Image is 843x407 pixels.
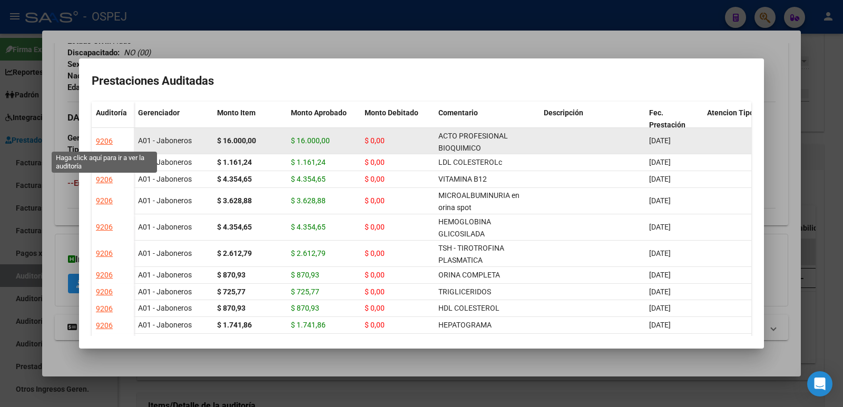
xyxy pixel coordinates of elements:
[649,196,671,205] span: [DATE]
[291,175,326,183] span: $ 4.354,65
[217,196,252,205] strong: $ 3.628,88
[217,108,256,117] span: Monto Item
[138,158,192,166] span: A01 - Jaboneros
[438,158,502,166] span: LDL COLESTEROLc
[649,321,671,329] span: [DATE]
[365,271,385,279] span: $ 0,00
[138,271,192,279] span: A01 - Jaboneros
[217,175,252,183] strong: $ 4.354,65
[92,71,751,91] h2: Prestaciones Auditadas
[138,223,192,231] span: A01 - Jaboneros
[365,321,385,329] span: $ 0,00
[138,304,192,312] span: A01 - Jaboneros
[703,102,761,146] datatable-header-cell: Atencion Tipo
[213,102,287,146] datatable-header-cell: Monto Item
[96,247,113,260] div: 9206
[291,223,326,231] span: $ 4.354,65
[365,136,385,145] span: $ 0,00
[291,196,326,205] span: $ 3.628,88
[438,271,500,279] span: ORINA COMPLETA
[291,271,319,279] span: $ 870,93
[365,196,385,205] span: $ 0,00
[707,108,754,117] span: Atencion Tipo
[365,175,385,183] span: $ 0,00
[96,269,113,281] div: 9206
[649,223,671,231] span: [DATE]
[649,175,671,183] span: [DATE]
[438,108,478,117] span: Comentario
[807,371,832,396] div: Open Intercom Messenger
[291,249,326,257] span: $ 2.612,79
[96,320,113,332] div: 9206
[217,158,252,166] strong: $ 1.161,24
[645,102,703,146] datatable-header-cell: Fec. Prestación
[217,249,252,257] strong: $ 2.612,79
[438,244,504,264] span: TSH - TIROTROFINA PLASMATICA
[438,321,492,329] span: HEPATOGRAMA
[438,175,487,183] span: VITAMINA B12
[438,287,491,296] span: TRIGLICERIDOS
[365,287,385,296] span: $ 0,00
[134,102,213,146] datatable-header-cell: Gerenciador
[138,108,180,117] span: Gerenciador
[649,158,671,166] span: [DATE]
[287,102,360,146] datatable-header-cell: Monto Aprobado
[291,321,326,329] span: $ 1.741,86
[365,223,385,231] span: $ 0,00
[649,136,671,145] span: [DATE]
[96,221,113,233] div: 9206
[365,304,385,312] span: $ 0,00
[96,135,113,147] div: 9206
[649,271,671,279] span: [DATE]
[291,108,347,117] span: Monto Aprobado
[438,304,499,312] span: HDL COLESTEROL
[434,102,540,146] datatable-header-cell: Comentario
[365,158,385,166] span: $ 0,00
[649,287,671,296] span: [DATE]
[138,136,192,145] span: A01 - Jaboneros
[92,102,134,146] datatable-header-cell: Auditoría
[138,196,192,205] span: A01 - Jaboneros
[540,102,645,146] datatable-header-cell: Descripción
[217,223,252,231] strong: $ 4.354,65
[649,304,671,312] span: [DATE]
[544,108,583,117] span: Descripción
[217,304,246,312] strong: $ 870,93
[649,108,685,129] span: Fec. Prestación
[217,136,256,145] strong: $ 16.000,00
[96,108,127,117] span: Auditoría
[438,132,508,152] span: ACTO PROFESIONAL BIOQUIMICO
[217,321,252,329] strong: $ 1.741,86
[96,303,113,315] div: 9206
[438,217,491,238] span: HEMOGLOBINA GLICOSILADA
[96,157,113,169] div: 9206
[291,136,330,145] span: $ 16.000,00
[365,108,418,117] span: Monto Debitado
[138,287,192,296] span: A01 - Jaboneros
[649,249,671,257] span: [DATE]
[217,271,246,279] strong: $ 870,93
[291,287,319,296] span: $ 725,77
[96,195,113,207] div: 9206
[291,158,326,166] span: $ 1.161,24
[365,249,385,257] span: $ 0,00
[138,175,192,183] span: A01 - Jaboneros
[291,304,319,312] span: $ 870,93
[138,321,192,329] span: A01 - Jaboneros
[96,286,113,298] div: 9206
[360,102,434,146] datatable-header-cell: Monto Debitado
[96,174,113,186] div: 9206
[438,191,519,212] span: MICROALBUMINURIA en orina spot
[138,249,192,257] span: A01 - Jaboneros
[217,287,246,296] strong: $ 725,77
